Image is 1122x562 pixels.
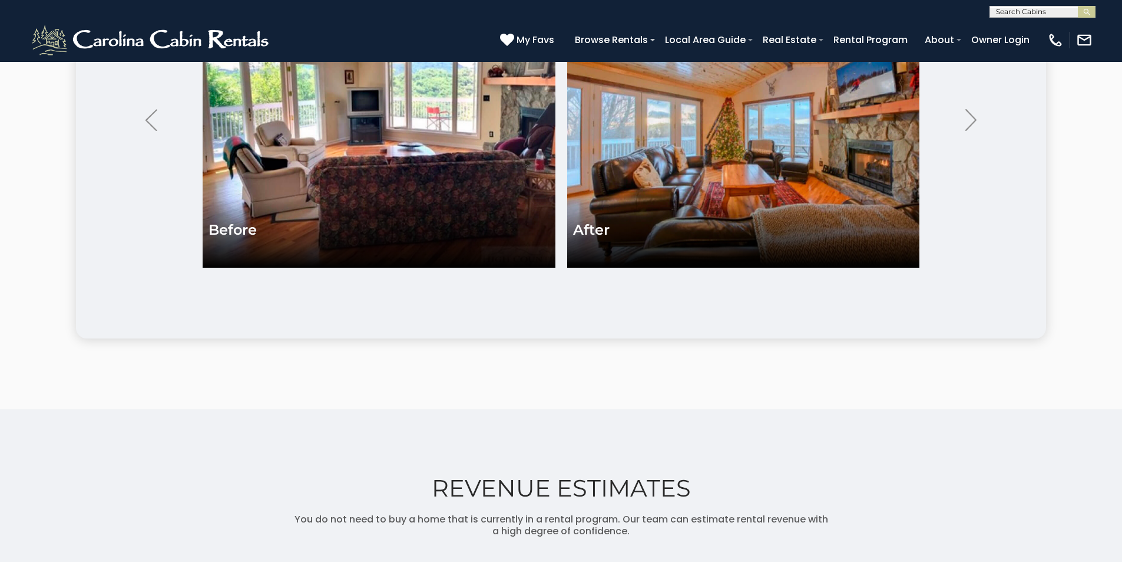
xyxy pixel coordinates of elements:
img: White-1-2.png [29,22,274,58]
p: After [573,222,610,238]
img: phone-regular-white.png [1047,32,1064,48]
a: Browse Rentals [569,29,654,50]
a: Real Estate [757,29,822,50]
p: Before [208,222,257,238]
button: Next [952,93,990,146]
a: Owner Login [965,29,1035,50]
a: Local Area Guide [659,29,752,50]
img: mail-regular-white.png [1076,32,1093,48]
button: Previous [132,93,170,146]
a: My Favs [500,32,557,48]
h2: REVENUE ESTIMATES [29,475,1093,502]
img: arrow [965,109,977,131]
a: Rental Program [828,29,914,50]
img: arrow [145,109,157,131]
p: You do not need to buy a home that is currently in a rental program. Our team can estimate rental... [293,514,829,537]
span: My Favs [517,32,554,47]
a: About [919,29,960,50]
